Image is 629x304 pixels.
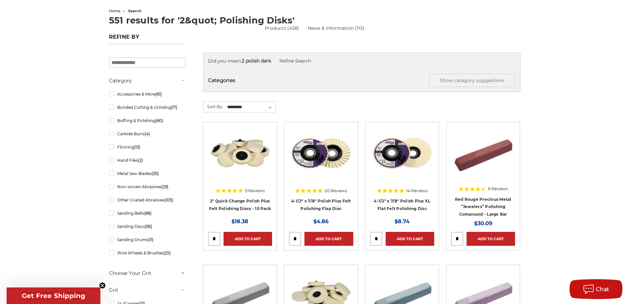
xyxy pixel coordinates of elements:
span: (95) [145,224,152,229]
span: (11) [148,237,154,242]
a: Sanding Belts [109,207,186,219]
span: (61) [156,92,162,97]
a: home [109,9,121,13]
button: Chat [570,279,622,299]
span: (29) [161,184,168,189]
h5: Grit [109,286,186,294]
span: (105) [164,197,173,202]
div: Get Free ShippingClose teaser [7,287,100,304]
span: (13) [134,145,140,150]
a: News & Information (113) [308,25,364,32]
span: (2) [138,158,143,163]
button: Close teaser [99,282,106,289]
a: Add to Cart [224,232,272,246]
span: $8.74 [395,218,409,225]
strong: 2 polish dark [242,58,271,64]
span: $4.86 [313,218,329,225]
a: Add to Cart [386,232,434,246]
span: (4) [145,131,150,136]
a: Flooring [109,141,186,153]
a: Metal Saw Blades [109,168,186,179]
a: Refine Search [279,58,311,64]
a: Non-woven Abrasives [109,181,186,193]
span: (60) [156,118,163,123]
span: Chat [596,286,610,292]
img: buffing and polishing felt flap disc [289,127,353,180]
label: Sort By: [203,102,223,111]
a: Red Rouge Precious Metal “Jewelers” Polishing Compound - Large Bar [455,197,511,217]
a: Add to Cart [304,232,353,246]
a: Products (438) [265,25,299,31]
a: Hand Files [109,154,186,166]
h5: Refine by [109,34,186,44]
h5: Categories [208,74,515,87]
span: (17) [171,105,177,110]
a: Bonded Cutting & Grinding [109,102,186,113]
span: $30.09 [474,220,492,227]
img: 2" Roloc Polishing Felt Discs [208,127,272,180]
a: Buffing & Polishing [109,115,186,126]
a: buffing and polishing felt flap disc [289,127,353,211]
a: Sanding Discs [109,221,186,232]
a: Red Rouge Jewelers Buffing Compound [451,127,515,211]
h1: 551 results for '2&quot; Polishing Disks' [109,16,520,25]
h5: Category [109,77,186,85]
a: Sanding Drums [109,234,186,245]
img: 4.5 inch extra thick felt disc [370,127,434,180]
a: Carbide Burrs [109,128,186,140]
a: Wire Wheels & Brushes [109,247,186,259]
span: (35) [152,171,159,176]
a: 2" Roloc Polishing Felt Discs [208,127,272,211]
a: Accessories & More [109,88,186,100]
span: (25) [163,250,171,255]
span: search [128,9,142,13]
a: Other Coated Abrasives [109,194,186,206]
span: (66) [144,211,152,216]
select: Sort By: [226,102,275,112]
span: Get Free Shipping [22,292,85,300]
a: Add to Cart [467,232,515,246]
a: 4.5 inch extra thick felt disc [370,127,434,211]
div: Did you mean: [208,58,515,65]
img: Red Rouge Jewelers Buffing Compound [451,127,515,180]
h5: Choose Your Grit [109,269,186,277]
button: Show category suggestions [429,74,515,87]
span: $18.38 [231,218,248,225]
